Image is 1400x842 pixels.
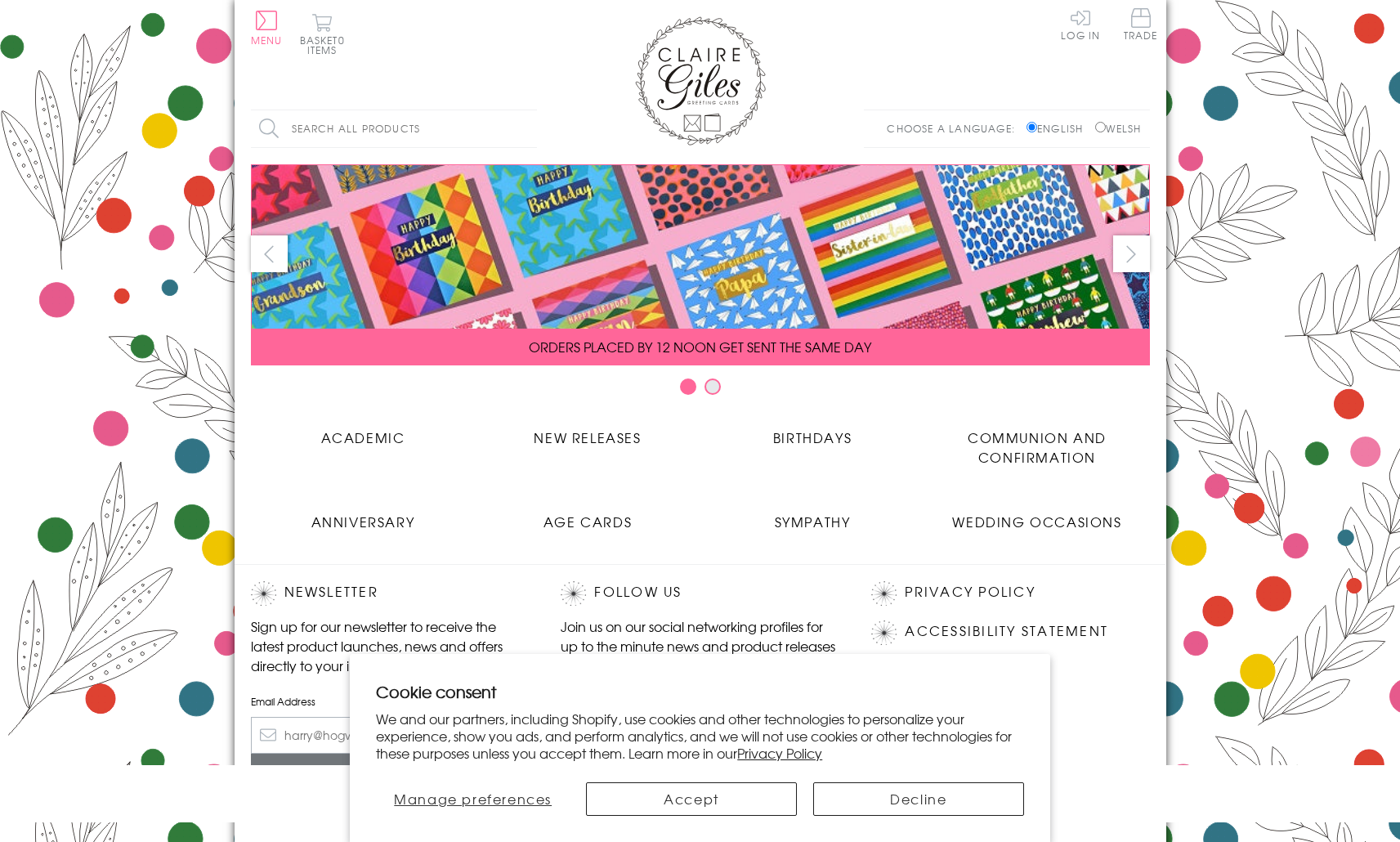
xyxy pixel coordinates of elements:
[1124,8,1158,43] a: Trade
[952,512,1121,531] span: Wedding Occasions
[925,499,1150,531] a: Wedding Occasions
[905,581,1035,603] a: Privacy Policy
[476,499,700,531] a: Age Cards
[251,11,283,45] button: Menu
[394,789,552,808] span: Manage preferences
[476,415,700,447] a: New Releases
[1124,8,1158,40] span: Trade
[300,13,345,55] button: Basket0 items
[251,33,283,47] span: Menu
[251,754,529,790] input: Subscribe
[251,235,288,272] button: prev
[561,616,839,675] p: Join us on our social networking profiles for up to the minute news and product releases the mome...
[251,616,529,675] p: Sign up for our newsletter to receive the latest product launches, news and offers directly to yo...
[1113,235,1150,272] button: next
[251,499,476,531] a: Anniversary
[376,710,1024,761] p: We and our partners, including Shopify, use cookies and other technologies to personalize your ex...
[321,428,405,447] span: Academic
[307,33,345,57] span: 0 items
[1027,121,1091,136] label: English
[251,110,537,147] input: Search all products
[968,428,1107,467] span: Communion and Confirmation
[680,378,696,395] button: Carousel Page 1 (Current Slide)
[311,512,415,531] span: Anniversary
[251,717,529,754] input: harry@hogwarts.edu
[635,16,766,146] img: Claire Giles Greetings Cards
[700,415,925,447] a: Birthdays
[1061,8,1100,40] a: Log In
[1095,122,1106,132] input: Welsh
[737,743,822,763] a: Privacy Policy
[925,415,1150,467] a: Communion and Confirmation
[251,694,529,709] label: Email Address
[251,378,1150,403] div: Carousel Pagination
[1095,121,1142,136] label: Welsh
[529,337,871,356] span: ORDERS PLACED BY 12 NOON GET SENT THE SAME DAY
[376,782,570,816] button: Manage preferences
[704,378,721,395] button: Carousel Page 2
[543,512,632,531] span: Age Cards
[1027,122,1037,132] input: English
[561,581,839,606] h2: Follow Us
[887,121,1023,136] p: Choose a language:
[521,110,537,147] input: Search
[905,620,1108,643] a: Accessibility Statement
[700,499,925,531] a: Sympathy
[773,428,852,447] span: Birthdays
[251,415,476,447] a: Academic
[534,428,641,447] span: New Releases
[251,581,529,606] h2: Newsletter
[376,680,1024,703] h2: Cookie consent
[813,782,1024,816] button: Decline
[775,512,851,531] span: Sympathy
[586,782,797,816] button: Accept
